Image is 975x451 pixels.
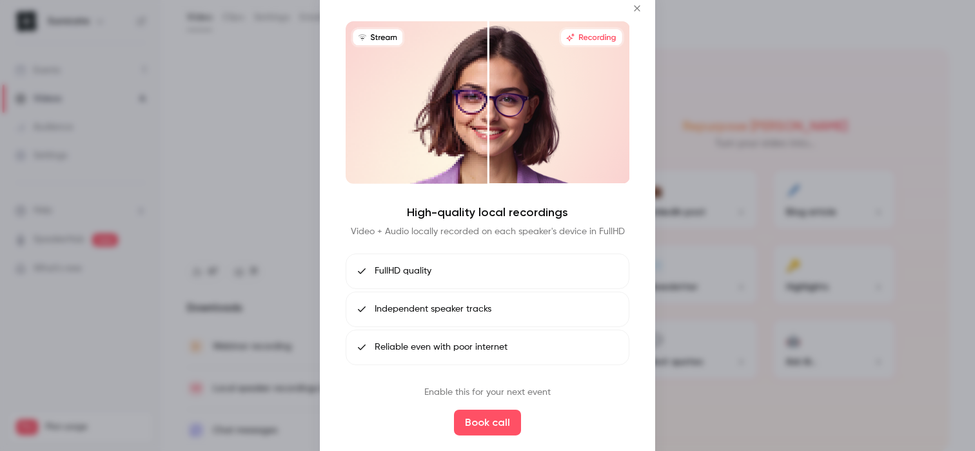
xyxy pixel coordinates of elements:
h4: High-quality local recordings [407,205,568,220]
p: Enable this for your next event [424,386,551,399]
span: FullHD quality [375,265,431,278]
p: Video + Audio locally recorded on each speaker's device in FullHD [351,225,625,238]
span: Independent speaker tracks [375,303,491,316]
span: Reliable even with poor internet [375,341,507,354]
button: Book call [454,410,521,436]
